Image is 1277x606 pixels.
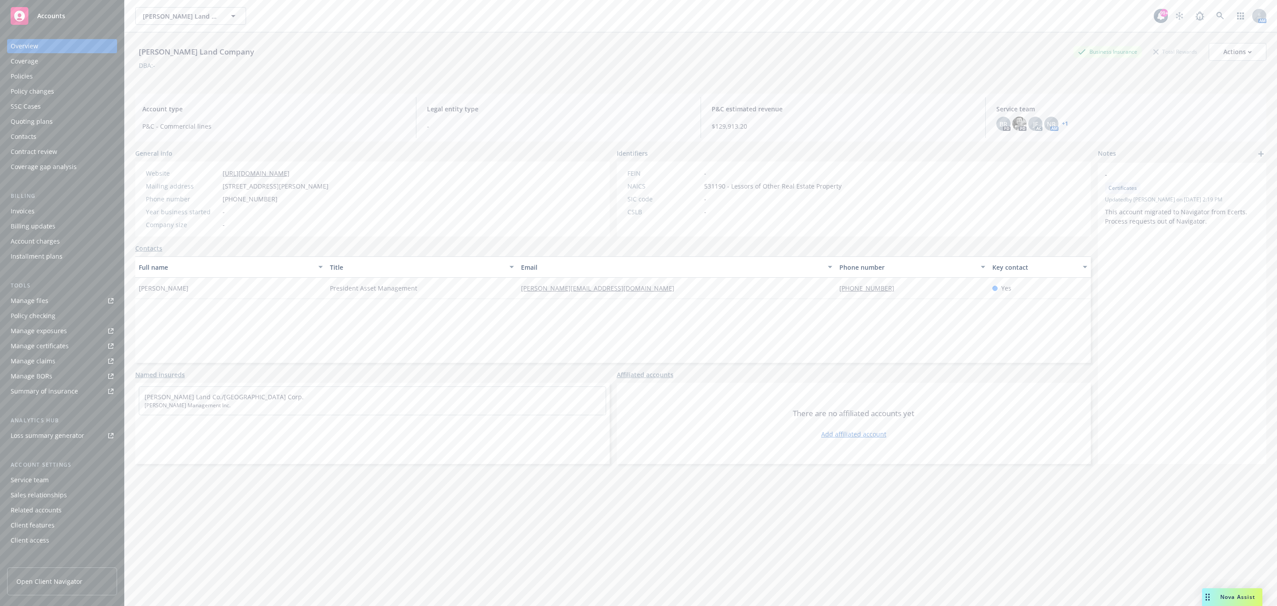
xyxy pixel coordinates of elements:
a: Related accounts [7,503,117,517]
div: Manage BORs [11,369,52,383]
span: BR [999,119,1007,129]
span: Notes [1098,149,1116,159]
button: Actions [1209,43,1266,61]
span: Updated by [PERSON_NAME] on [DATE] 2:19 PM [1105,196,1259,204]
span: - [704,169,706,178]
div: 99+ [1160,9,1168,17]
a: Contract review [7,145,117,159]
a: Summary of insurance [7,384,117,398]
div: Coverage [11,54,38,68]
a: [PERSON_NAME] Land Co./[GEOGRAPHIC_DATA] Corp. [145,393,304,401]
span: [STREET_ADDRESS][PERSON_NAME] [223,181,329,191]
div: Contacts [11,130,36,144]
a: Add affiliated account [821,429,886,439]
div: Overview [11,39,38,53]
div: SIC code [627,194,701,204]
span: Service team [996,104,1259,114]
div: Coverage gap analysis [11,160,77,174]
a: add [1256,149,1266,159]
a: Manage claims [7,354,117,368]
span: General info [135,149,172,158]
div: Manage files [11,294,48,308]
a: Loss summary generator [7,429,117,443]
a: Affiliated accounts [617,370,674,379]
div: [PERSON_NAME] Land Company [135,46,258,58]
a: [PERSON_NAME][EMAIL_ADDRESS][DOMAIN_NAME] [521,284,682,292]
div: Year business started [146,207,219,216]
div: Mailing address [146,181,219,191]
div: Summary of insurance [11,384,78,398]
a: Search [1211,7,1229,25]
div: -CertificatesUpdatedby [PERSON_NAME] on [DATE] 2:19 PMThis account migrated to Navigator from Ece... [1098,163,1266,233]
a: Manage BORs [7,369,117,383]
div: NAICS [627,181,701,191]
div: Total Rewards [1149,46,1202,57]
div: Policies [11,69,33,83]
span: P&C - Commercial lines [142,122,405,131]
a: Policies [7,69,117,83]
span: Account type [142,104,405,114]
a: Manage exposures [7,324,117,338]
div: Phone number [146,194,219,204]
button: Phone number [836,256,989,278]
a: Invoices [7,204,117,218]
div: Email [521,263,823,272]
span: [PHONE_NUMBER] [223,194,278,204]
div: Billing [7,192,117,201]
div: Account settings [7,460,117,469]
button: Full name [135,256,326,278]
a: Billing updates [7,219,117,233]
span: JF [1033,119,1038,129]
a: Overview [7,39,117,53]
div: Service team [11,473,49,487]
span: NR [1047,119,1056,129]
div: Client access [11,533,49,547]
span: - [223,207,225,216]
div: FEIN [627,169,701,178]
div: Sales relationships [11,488,67,502]
div: Client features [11,518,55,532]
a: [URL][DOMAIN_NAME] [223,169,290,177]
a: SSC Cases [7,99,117,114]
span: This account migrated to Navigator from Ecerts. Process requests out of Navigator. [1105,208,1249,225]
div: Installment plans [11,249,63,264]
a: Coverage gap analysis [7,160,117,174]
div: Related accounts [11,503,62,517]
span: - [704,194,706,204]
img: photo [1012,117,1026,131]
a: Service team [7,473,117,487]
div: Actions [1223,43,1252,60]
div: Analytics hub [7,416,117,425]
div: SSC Cases [11,99,41,114]
div: Quoting plans [11,114,53,129]
a: Account charges [7,234,117,248]
span: - [223,220,225,229]
a: Sales relationships [7,488,117,502]
div: CSLB [627,207,701,216]
div: Manage certificates [11,339,69,353]
a: Policy changes [7,84,117,98]
a: Named insureds [135,370,185,379]
span: $129,913.20 [712,122,975,131]
span: [PERSON_NAME] Land Company [143,12,219,21]
div: Website [146,169,219,178]
a: Contacts [7,130,117,144]
a: Installment plans [7,249,117,264]
span: 531190 - Lessors of Other Real Estate Property [704,181,842,191]
a: Contacts [135,244,162,253]
button: [PERSON_NAME] Land Company [135,7,246,25]
div: Loss summary generator [11,429,84,443]
div: Key contact [992,263,1077,272]
span: There are no affiliated accounts yet [793,408,914,419]
a: Coverage [7,54,117,68]
a: Manage files [7,294,117,308]
span: Legal entity type [427,104,690,114]
button: Email [517,256,836,278]
button: Key contact [989,256,1091,278]
span: Identifiers [617,149,648,158]
div: Policy checking [11,309,55,323]
div: Invoices [11,204,35,218]
div: Full name [139,263,313,272]
div: Account charges [11,234,60,248]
